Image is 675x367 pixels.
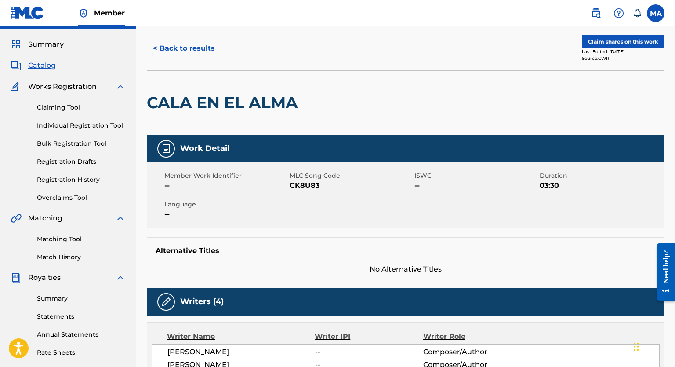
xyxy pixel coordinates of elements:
h5: Work Detail [180,143,229,154]
span: ISWC [414,171,537,180]
div: Writer Name [167,331,315,342]
img: Summary [11,39,21,50]
img: Royalties [11,272,21,283]
div: Writer IPI [315,331,423,342]
span: Summary [28,39,64,50]
img: Top Rightsholder [78,8,89,18]
a: Rate Sheets [37,348,126,357]
a: Overclaims Tool [37,193,126,202]
span: Language [164,200,287,209]
div: Source: CWR [582,55,664,62]
img: help [613,8,624,18]
img: expand [115,81,126,92]
a: Registration History [37,175,126,184]
a: Matching Tool [37,235,126,244]
span: CK8U83 [290,180,413,191]
div: Notifications [633,9,642,18]
img: Writers [161,297,171,307]
img: MLC Logo [11,7,44,19]
a: Annual Statements [37,330,126,339]
span: Matching [28,213,62,224]
img: Catalog [11,60,21,71]
span: Member Work Identifier [164,171,287,180]
a: Summary [37,294,126,303]
a: Statements [37,312,126,321]
a: Individual Registration Tool [37,121,126,130]
span: Member [94,8,125,18]
span: -- [164,209,287,220]
h5: Alternative Titles [156,246,656,255]
img: Work Detail [161,143,171,154]
a: Claiming Tool [37,103,126,112]
a: Public Search [587,4,605,22]
span: Composer/Author [423,347,522,357]
a: Registration Drafts [37,157,126,166]
div: Last Edited: [DATE] [582,48,664,55]
img: expand [115,213,126,224]
div: User Menu [647,4,664,22]
span: -- [164,180,287,191]
div: Widget de chat [631,325,675,367]
span: No Alternative Titles [147,264,664,275]
a: Bulk Registration Tool [37,139,126,148]
span: MLC Song Code [290,171,413,180]
span: Duration [540,171,663,180]
h5: Writers (4) [180,297,224,307]
h2: CALA EN EL ALMA [147,93,302,113]
img: search [591,8,601,18]
span: Royalties [28,272,61,283]
img: Matching [11,213,22,224]
iframe: Resource Center [650,237,675,308]
button: < Back to results [147,37,221,59]
span: Catalog [28,60,56,71]
a: Match History [37,253,126,262]
img: Works Registration [11,81,22,92]
span: -- [315,347,423,357]
a: SummarySummary [11,39,64,50]
span: Works Registration [28,81,97,92]
a: CatalogCatalog [11,60,56,71]
img: expand [115,272,126,283]
iframe: Chat Widget [631,325,675,367]
span: 03:30 [540,180,663,191]
span: -- [414,180,537,191]
button: Claim shares on this work [582,35,664,48]
div: Writer Role [423,331,522,342]
div: Help [610,4,628,22]
span: [PERSON_NAME] [167,347,315,357]
div: Arrastrar [634,334,639,360]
